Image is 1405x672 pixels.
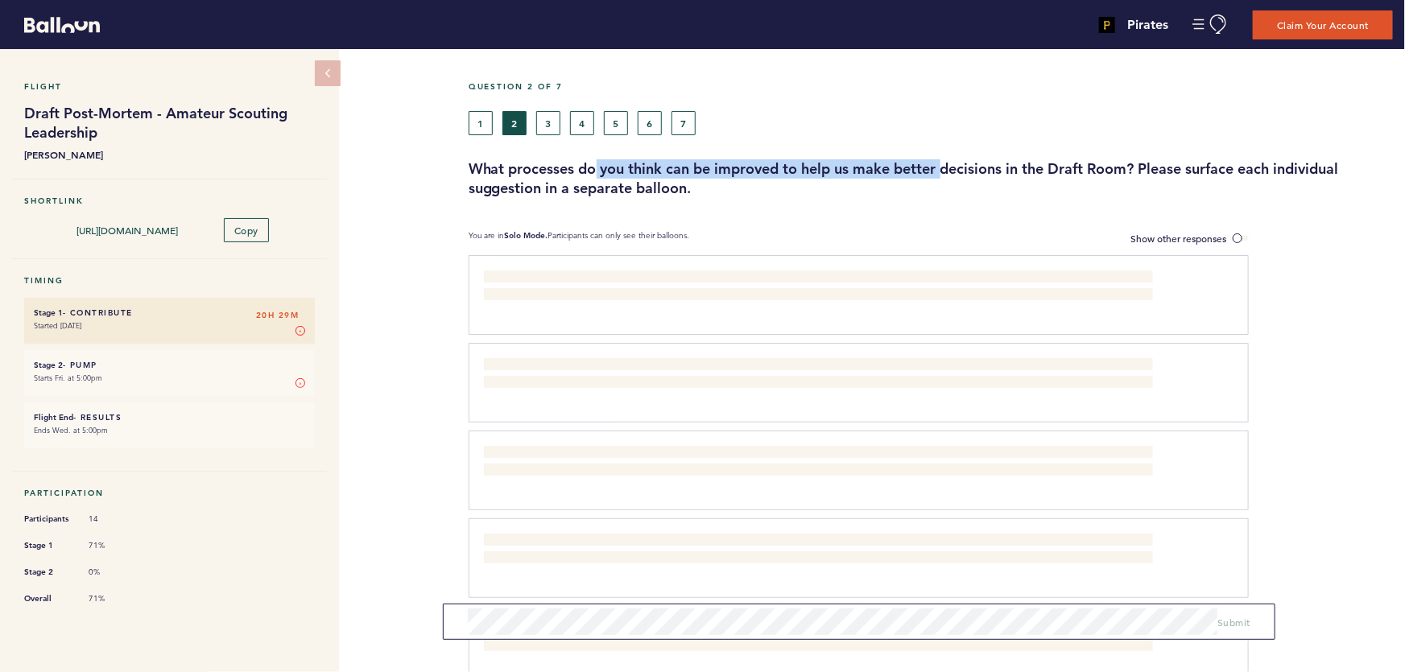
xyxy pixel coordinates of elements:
[34,373,102,383] time: Starts Fri. at 5:00pm
[1217,614,1250,630] button: Submit
[469,81,1393,92] h5: Question 2 of 7
[34,360,63,370] small: Stage 2
[469,159,1393,198] h3: What processes do you think can be improved to help us make better decisions in the Draft Room? P...
[12,16,100,33] a: Balloon
[234,224,258,237] span: Copy
[24,538,72,554] span: Stage 1
[638,111,662,135] button: 6
[484,535,1078,564] span: I think if we are going to have PD guys talk in the room they need to be closer to the horseshoe....
[1130,232,1226,245] span: Show other responses
[24,511,72,527] span: Participants
[502,111,527,135] button: 2
[1192,14,1229,35] button: Manage Account
[34,307,63,318] small: Stage 1
[570,111,594,135] button: 4
[89,540,137,551] span: 71%
[24,196,315,206] h5: Shortlink
[24,275,315,286] h5: Timing
[34,307,305,318] h6: - Contribute
[224,218,269,242] button: Copy
[484,360,1147,389] span: Would politely eliminate those from the room who are not DIRECTLY involved in or impacted the dra...
[256,307,300,324] span: 20H 29M
[34,412,305,423] h6: - Results
[89,593,137,604] span: 71%
[484,272,1130,301] span: Would suggest grabbing an extra 30 min to an hour and providing the opportunity for each Regional...
[24,17,100,33] svg: Balloon
[1217,616,1250,629] span: Submit
[484,447,1147,476] span: Being asked to be reliant on and aware of the model grade when we are ranking players in our exer...
[604,111,628,135] button: 5
[24,564,72,580] span: Stage 2
[536,111,560,135] button: 3
[89,513,137,525] span: 14
[34,412,73,423] small: Flight End
[1253,10,1393,39] button: Claim Your Account
[34,425,108,435] time: Ends Wed. at 5:00pm
[469,230,690,247] p: You are in Participants can only see their balloons.
[34,320,81,331] time: Started [DATE]
[505,230,548,241] b: Solo Mode.
[24,81,315,92] h5: Flight
[24,146,315,163] b: [PERSON_NAME]
[1127,15,1168,35] h4: Pirates
[672,111,696,135] button: 7
[24,488,315,498] h5: Participation
[469,111,493,135] button: 1
[34,360,305,370] h6: - Pump
[24,591,72,607] span: Overall
[24,104,315,142] h1: Draft Post-Mortem - Amateur Scouting Leadership
[89,567,137,578] span: 0%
